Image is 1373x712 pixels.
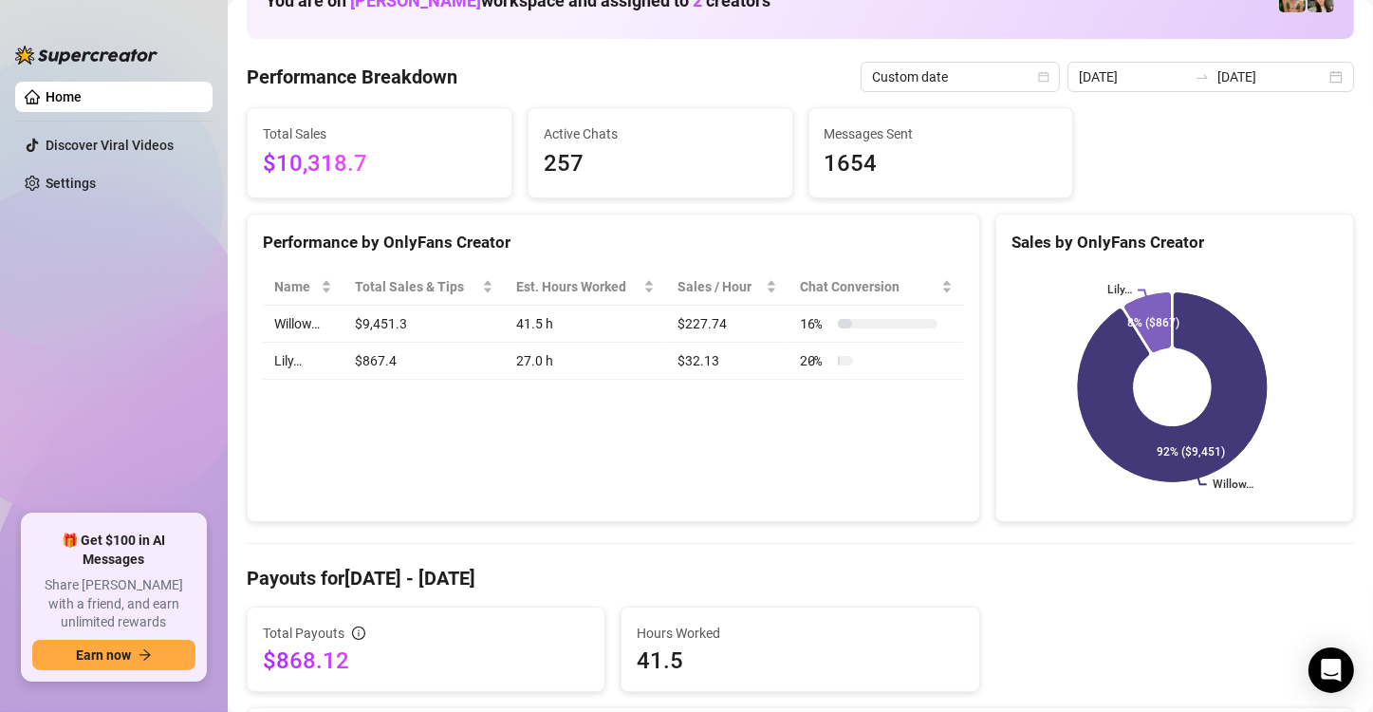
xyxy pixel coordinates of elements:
[825,123,1058,144] span: Messages Sent
[343,343,504,380] td: $867.4
[343,306,504,343] td: $9,451.3
[263,146,496,182] span: $10,318.7
[1308,647,1354,693] div: Open Intercom Messenger
[1195,69,1210,84] span: swap-right
[263,343,343,380] td: Lily…
[1079,66,1187,87] input: Start date
[46,89,82,104] a: Home
[800,313,830,334] span: 16 %
[15,46,158,65] img: logo-BBDzfeDw.svg
[637,646,963,676] span: 41.5
[263,646,589,676] span: $868.12
[263,306,343,343] td: Willow…
[274,276,317,297] span: Name
[32,532,195,569] span: 🎁 Get $100 in AI Messages
[516,276,640,297] div: Est. Hours Worked
[46,176,96,191] a: Settings
[139,648,152,662] span: arrow-right
[825,146,1058,182] span: 1654
[352,627,365,640] span: info-circle
[263,623,344,644] span: Total Payouts
[800,276,937,297] span: Chat Conversion
[872,63,1048,91] span: Custom date
[355,276,477,297] span: Total Sales & Tips
[544,123,777,144] span: Active Chats
[544,146,777,182] span: 257
[637,623,963,644] span: Hours Worked
[1038,71,1049,83] span: calendar
[263,123,496,144] span: Total Sales
[666,269,789,306] th: Sales / Hour
[76,647,131,663] span: Earn now
[505,306,666,343] td: 41.5 h
[247,565,1354,591] h4: Payouts for [DATE] - [DATE]
[666,343,789,380] td: $32.13
[789,269,964,306] th: Chat Conversion
[1107,284,1132,297] text: Lily…
[800,350,830,371] span: 20 %
[1011,230,1338,255] div: Sales by OnlyFans Creator
[1217,66,1326,87] input: End date
[263,230,964,255] div: Performance by OnlyFans Creator
[505,343,666,380] td: 27.0 h
[32,576,195,632] span: Share [PERSON_NAME] with a friend, and earn unlimited rewards
[46,138,174,153] a: Discover Viral Videos
[1195,69,1210,84] span: to
[263,269,343,306] th: Name
[343,269,504,306] th: Total Sales & Tips
[666,306,789,343] td: $227.74
[677,276,762,297] span: Sales / Hour
[32,640,195,670] button: Earn nowarrow-right
[1213,478,1253,492] text: Willow…
[247,64,457,90] h4: Performance Breakdown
